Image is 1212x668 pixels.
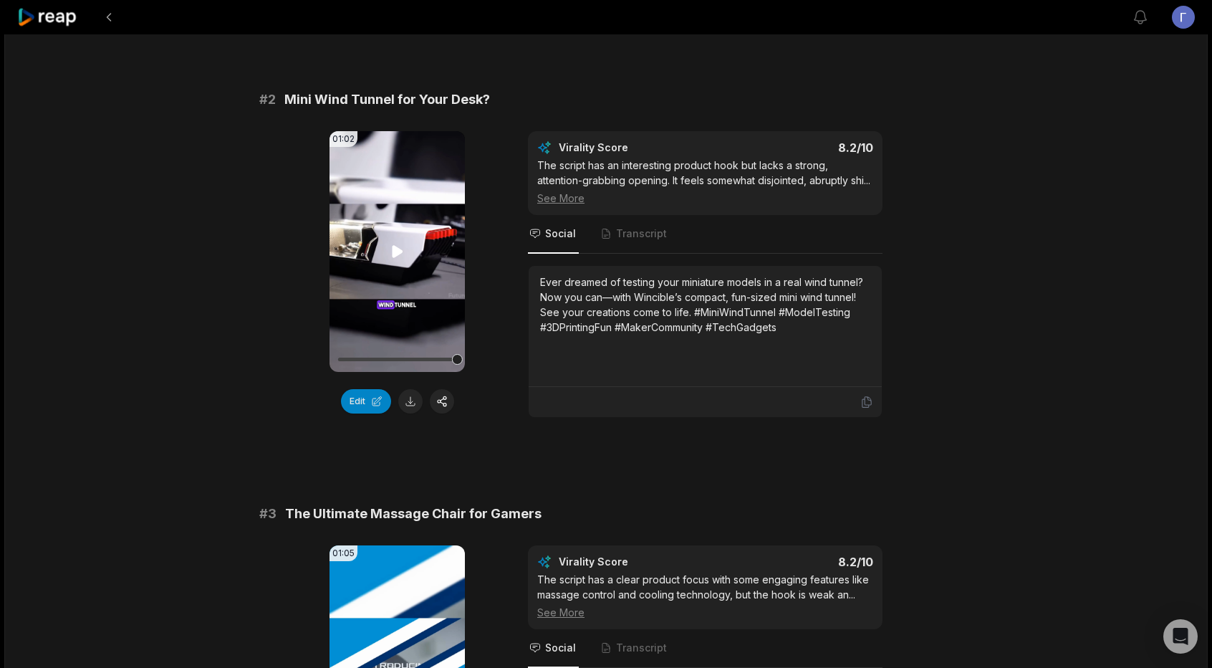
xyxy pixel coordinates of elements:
[559,140,713,155] div: Virality Score
[537,605,873,620] div: See More
[537,191,873,206] div: See More
[537,158,873,206] div: The script has an interesting product hook but lacks a strong, attention-grabbing opening. It fee...
[720,140,874,155] div: 8.2 /10
[537,572,873,620] div: The script has a clear product focus with some engaging features like massage control and cooling...
[616,641,667,655] span: Transcript
[284,90,490,110] span: Mini Wind Tunnel for Your Desk?
[559,555,713,569] div: Virality Score
[259,504,276,524] span: # 3
[1163,619,1198,654] div: Open Intercom Messenger
[545,641,576,655] span: Social
[540,275,870,335] div: Ever dreamed of testing your miniature models in a real wind tunnel? Now you can—with Wincible’s ...
[330,131,465,372] video: Your browser does not support mp4 format.
[616,226,667,241] span: Transcript
[720,555,874,569] div: 8.2 /10
[528,215,882,254] nav: Tabs
[545,226,576,241] span: Social
[528,629,882,668] nav: Tabs
[259,90,276,110] span: # 2
[341,389,391,414] button: Edit
[285,504,542,524] span: The Ultimate Massage Chair for Gamers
